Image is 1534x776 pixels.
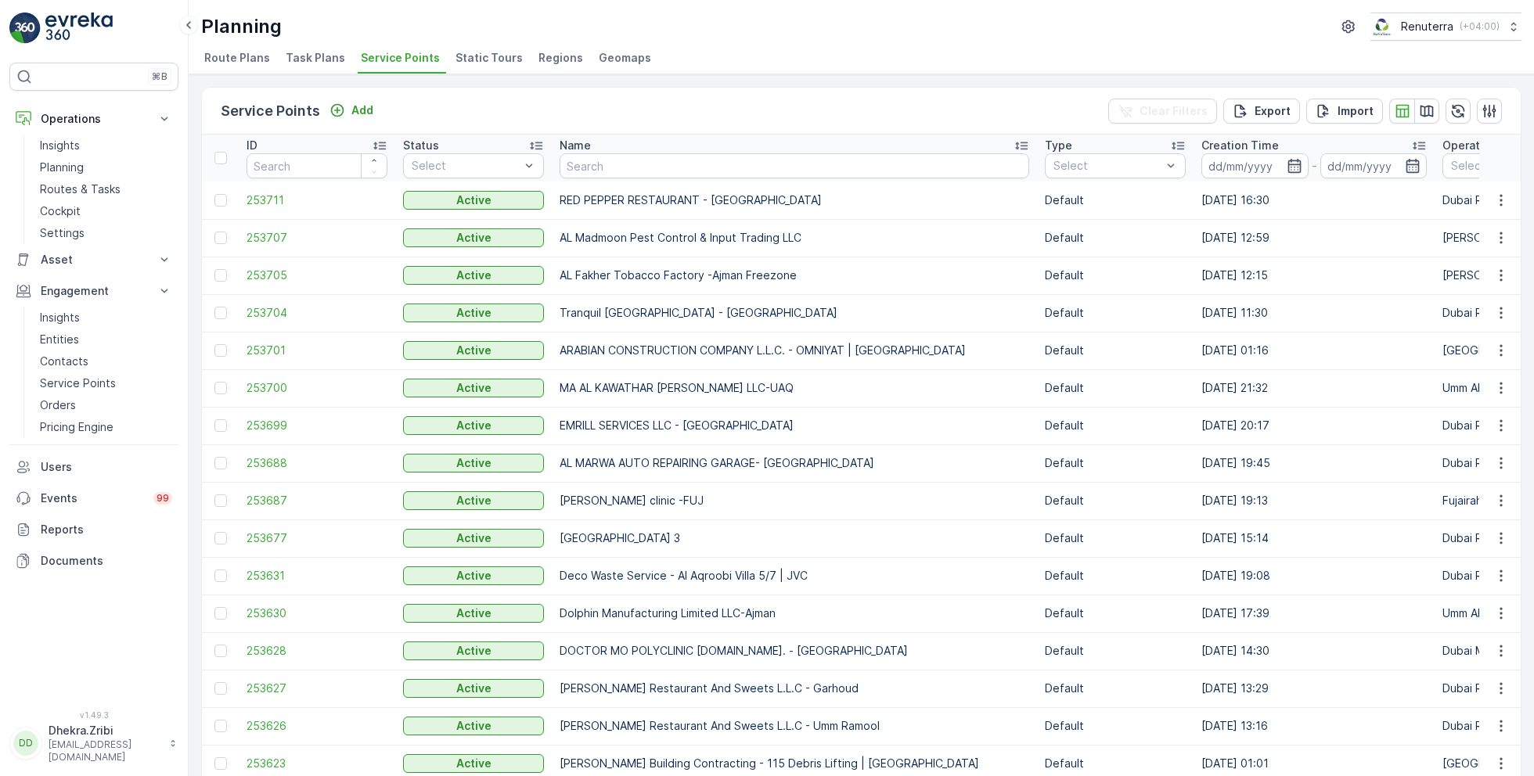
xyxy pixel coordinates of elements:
[34,200,178,222] a: Cockpit
[247,343,387,358] span: 253701
[214,569,227,582] div: Toggle Row Selected
[247,530,387,546] span: 253677
[456,568,492,584] p: Active
[552,181,1037,219] td: RED PEPPER RESTAURANT - [GEOGRAPHIC_DATA]
[40,397,76,413] p: Orders
[9,451,178,483] a: Users
[403,454,544,472] button: Active
[152,70,167,83] p: ⌘B
[9,275,178,307] button: Engagement
[221,100,320,122] p: Service Points
[34,307,178,329] a: Insights
[1037,294,1194,332] td: Default
[1037,407,1194,444] td: Default
[247,418,387,433] a: 253699
[214,307,227,319] div: Toggle Row Selected
[456,380,492,396] p: Active
[214,382,227,394] div: Toggle Row Selected
[403,266,544,285] button: Active
[9,103,178,135] button: Operations
[456,643,492,659] p: Active
[247,268,387,283] a: 253705
[552,595,1037,632] td: Dolphin Manufacturing Limited LLC-Ajman
[1194,632,1435,670] td: [DATE] 14:30
[552,670,1037,707] td: [PERSON_NAME] Restaurant And Sweets L.L.C - Garhoud
[560,153,1029,178] input: Search
[1194,257,1435,294] td: [DATE] 12:15
[1037,595,1194,632] td: Default
[49,723,161,738] p: Dhekra.Zribi
[247,305,387,321] span: 253704
[214,757,227,770] div: Toggle Row Selected
[214,419,227,432] div: Toggle Row Selected
[552,482,1037,519] td: [PERSON_NAME] clinic -FUJ
[1194,519,1435,557] td: [DATE] 15:14
[1306,99,1383,124] button: Import
[41,252,147,268] p: Asset
[214,532,227,544] div: Toggle Row Selected
[9,244,178,275] button: Asset
[247,643,387,659] a: 253628
[34,222,178,244] a: Settings
[157,492,169,505] p: 99
[40,375,116,391] p: Service Points
[214,457,227,469] div: Toggle Row Selected
[1140,103,1208,119] p: Clear Filters
[214,645,227,657] div: Toggle Row Selected
[247,230,387,246] a: 253707
[1037,257,1194,294] td: Default
[9,514,178,545] a: Reports
[247,756,387,771] a: 253623
[247,605,387,621] a: 253630
[456,50,523,66] span: Static Tours
[403,717,544,735] button: Active
[552,632,1037,670] td: DOCTOR MO POLYCLINIC [DOMAIN_NAME]. - [GEOGRAPHIC_DATA]
[9,13,41,44] img: logo
[1194,294,1435,332] td: [DATE] 11:30
[247,455,387,471] a: 253688
[403,641,544,660] button: Active
[1037,557,1194,595] td: Default
[49,738,161,763] p: [EMAIL_ADDRESS][DOMAIN_NAME]
[247,568,387,584] a: 253631
[456,455,492,471] p: Active
[247,380,387,396] a: 253700
[323,101,380,120] button: Add
[1401,19,1453,34] p: Renuterra
[247,192,387,208] span: 253711
[1037,482,1194,519] td: Default
[552,444,1037,482] td: AL MARWA AUTO REPAIRING GARAGE- [GEOGRAPHIC_DATA]
[41,459,172,475] p: Users
[456,530,492,546] p: Active
[552,332,1037,369] td: ARABIAN CONSTRUCTION COMPANY L.L.C. - OMNIYAT | [GEOGRAPHIC_DATA]
[1201,138,1279,153] p: Creation Time
[1460,20,1500,33] p: ( +04:00 )
[45,13,113,44] img: logo_light-DOdMpM7g.png
[403,138,439,153] p: Status
[1194,181,1435,219] td: [DATE] 16:30
[412,158,520,174] p: Select
[1108,99,1217,124] button: Clear Filters
[1194,407,1435,444] td: [DATE] 20:17
[403,566,544,585] button: Active
[40,138,80,153] p: Insights
[247,718,387,734] span: 253626
[456,268,492,283] p: Active
[34,329,178,350] a: Entities
[34,394,178,416] a: Orders
[456,230,492,246] p: Active
[1037,670,1194,707] td: Default
[1255,103,1291,119] p: Export
[1037,181,1194,219] td: Default
[40,203,81,219] p: Cockpit
[456,305,492,321] p: Active
[456,605,492,621] p: Active
[1037,369,1194,407] td: Default
[456,756,492,771] p: Active
[34,178,178,200] a: Routes & Tasks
